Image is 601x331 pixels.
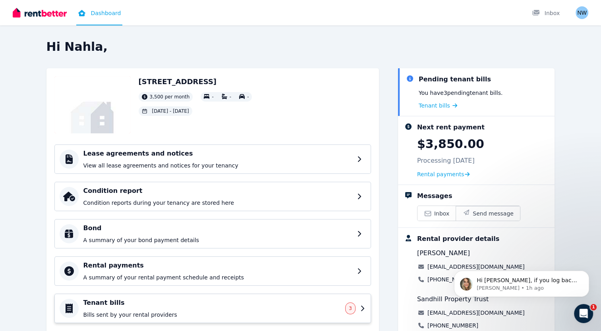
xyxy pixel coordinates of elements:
[83,149,352,158] h4: Lease agreements and notices
[590,304,597,310] span: 1
[83,186,352,196] h4: Condition report
[83,273,352,281] p: A summary of your rental payment schedule and receipts
[152,108,189,114] span: [DATE] - [DATE]
[417,294,489,304] span: Sandhill Property Trust
[13,7,67,19] img: RentBetter
[532,9,560,17] div: Inbox
[83,311,341,319] p: Bills sent by your rental providers
[419,89,502,97] p: You have 3 pending tenant bills .
[417,191,452,201] div: Messages
[417,156,475,165] p: Processing [DATE]
[349,305,352,312] span: 3
[419,75,491,84] div: Pending tenant bills
[83,162,352,169] p: View all lease agreements and notices for your tenancy
[230,94,231,100] span: -
[427,275,478,283] a: [PHONE_NUMBER]
[247,94,249,100] span: -
[417,137,484,151] p: $3,850.00
[83,223,352,233] h4: Bond
[212,94,213,100] span: -
[434,210,449,217] span: Inbox
[46,40,555,54] h2: Hi Nahla,
[574,304,593,323] iframe: Intercom live chat
[427,263,525,271] a: [EMAIL_ADDRESS][DOMAIN_NAME]
[576,6,588,19] img: Nahla Wannous
[139,76,252,87] h2: [STREET_ADDRESS]
[427,321,478,329] a: [PHONE_NUMBER]
[417,234,499,244] div: Rental provider details
[442,254,601,310] iframe: Intercom notifications message
[456,206,520,221] button: Send message
[83,298,341,308] h4: Tenant bills
[417,170,464,178] span: Rental payments
[427,309,525,317] a: [EMAIL_ADDRESS][DOMAIN_NAME]
[83,236,352,244] p: A summary of your bond payment details
[83,261,352,270] h4: Rental payments
[417,206,456,221] a: Inbox
[417,123,485,132] div: Next rent payment
[473,210,514,217] span: Send message
[419,102,457,110] a: Tenant bills
[417,248,470,258] span: [PERSON_NAME]
[83,199,352,207] p: Condition reports during your tenancy are stored here
[54,76,131,133] img: Property Url
[417,170,470,178] a: Rental payments
[150,94,190,100] span: 3,500 per month
[419,102,450,110] span: Tenant bills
